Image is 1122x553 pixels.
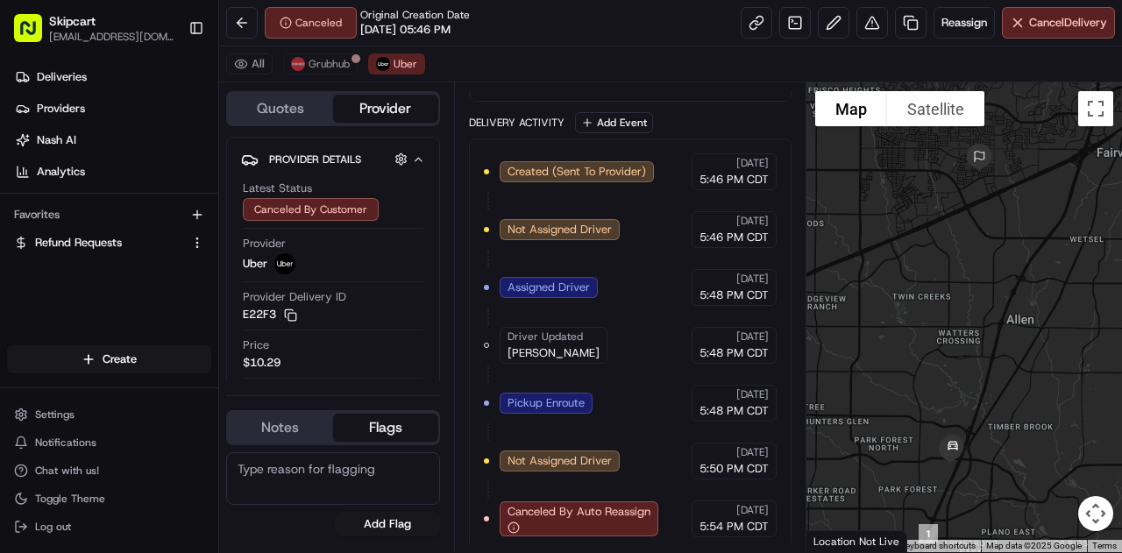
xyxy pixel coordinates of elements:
[736,330,769,344] span: [DATE]
[54,319,142,333] span: [PERSON_NAME]
[699,519,769,535] span: 5:54 PM CDT
[174,423,212,436] span: Pylon
[699,172,769,188] span: 5:46 PM CDT
[7,95,218,123] a: Providers
[243,337,269,353] span: Price
[79,185,241,199] div: We're available if you need us!
[79,167,288,185] div: Start new chat
[18,255,46,283] img: Jonathan Mireles
[368,53,425,74] button: Uber
[7,345,211,373] button: Create
[7,514,211,539] button: Log out
[243,289,346,305] span: Provider Delivery ID
[11,385,141,416] a: 📗Knowledge Base
[35,235,122,251] span: Refund Requests
[333,414,438,442] button: Flags
[699,287,769,303] span: 5:48 PM CDT
[736,272,769,286] span: [DATE]
[298,173,319,194] button: Start new chat
[148,393,162,408] div: 💻
[309,57,350,71] span: Grubhub
[699,403,769,419] span: 5:48 PM CDT
[243,236,286,252] span: Provider
[508,222,612,238] span: Not Assigned Driver
[49,12,96,30] button: Skipcart
[508,164,646,180] span: Created (Sent To Provider)
[7,158,218,186] a: Analytics
[265,7,357,39] button: Canceled
[14,235,183,251] a: Refund Requests
[900,540,976,552] button: Keyboard shortcuts
[1002,7,1115,39] button: CancelDelivery
[7,458,211,483] button: Chat with us!
[37,167,68,199] img: 8571987876998_91fb9ceb93ad5c398215_72.jpg
[912,517,945,550] div: 1
[736,503,769,517] span: [DATE]
[508,395,585,411] span: Pickup Enroute
[166,392,281,409] span: API Documentation
[806,530,907,552] div: Location Not Live
[146,319,152,333] span: •
[508,330,583,344] span: Driver Updated
[18,228,112,242] div: Past conversations
[1078,91,1113,126] button: Toggle fullscreen view
[815,91,887,126] button: Show street map
[283,53,358,74] button: Grubhub
[7,126,218,154] a: Nash AI
[7,402,211,427] button: Settings
[228,95,333,123] button: Quotes
[35,492,105,506] span: Toggle Theme
[811,529,869,552] img: Google
[699,230,769,245] span: 5:46 PM CDT
[736,445,769,459] span: [DATE]
[18,70,319,98] p: Welcome 👋
[360,8,470,22] span: Original Creation Date
[1029,15,1107,31] span: Cancel Delivery
[7,201,211,229] div: Favorites
[360,22,451,38] span: [DATE] 05:46 PM
[508,280,590,295] span: Assigned Driver
[243,256,267,272] span: Uber
[37,101,85,117] span: Providers
[155,319,191,333] span: [DATE]
[508,504,650,520] span: Canceled By Auto Reassign
[941,15,987,31] span: Reassign
[7,63,218,91] a: Deliveries
[7,486,211,511] button: Toggle Theme
[18,18,53,53] img: Nash
[699,461,769,477] span: 5:50 PM CDT
[35,408,75,422] span: Settings
[394,57,417,71] span: Uber
[37,69,87,85] span: Deliveries
[736,156,769,170] span: [DATE]
[155,272,238,286] span: 22 minutes ago
[376,57,390,71] img: uber-new-logo.jpeg
[46,113,289,131] input: Clear
[469,116,565,130] div: Delivery Activity
[37,132,76,148] span: Nash AI
[1092,541,1117,550] a: Terms
[274,253,295,274] img: uber-new-logo.jpeg
[18,302,46,330] img: Brigitte Vinadas
[18,393,32,408] div: 📗
[7,229,211,257] button: Refund Requests
[508,345,600,361] span: [PERSON_NAME]
[35,520,71,534] span: Log out
[887,91,984,126] button: Show satellite imagery
[575,112,653,133] button: Add Event
[736,387,769,401] span: [DATE]
[699,345,769,361] span: 5:48 PM CDT
[291,57,305,71] img: 5e692f75ce7d37001a5d71f1
[103,351,137,367] span: Create
[7,430,211,455] button: Notifications
[37,164,85,180] span: Analytics
[141,385,288,416] a: 💻API Documentation
[35,320,49,334] img: 1736555255976-a54dd68f-1ca7-489b-9aae-adbdc363a1c4
[736,214,769,228] span: [DATE]
[243,355,280,371] span: $10.29
[335,512,440,536] button: Add Flag
[146,272,152,286] span: •
[269,152,361,167] span: Provider Details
